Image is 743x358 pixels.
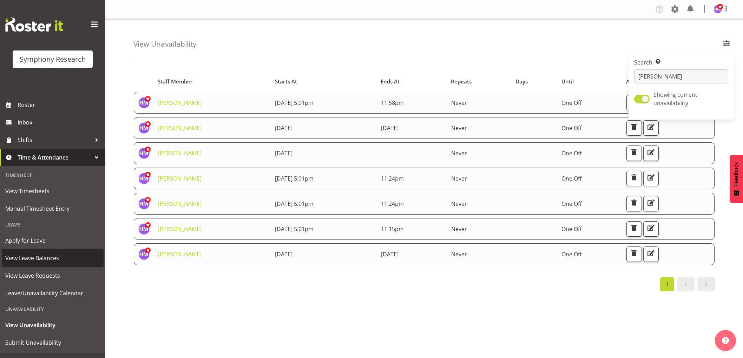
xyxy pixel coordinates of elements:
[2,232,104,249] a: Apply for Leave
[381,175,404,182] span: 11:24pm
[5,270,100,281] span: View Leave Requests
[5,320,100,330] span: View Unavailability
[2,267,104,284] a: View Leave Requests
[451,149,467,157] span: Never
[275,77,297,86] span: Starts At
[634,58,728,67] label: Search
[2,217,104,232] div: Leave
[626,120,642,136] button: Delete Unavailability
[643,146,659,161] button: Edit Unavailability
[138,148,150,159] img: hitesh-makan1261.jpg
[158,99,202,107] a: [PERSON_NAME]
[5,253,100,263] span: View Leave Balances
[158,124,202,132] a: [PERSON_NAME]
[626,246,642,262] button: Delete Unavailability
[133,40,196,48] h4: View Unavailability
[381,124,399,132] span: [DATE]
[18,135,91,145] span: Shifts
[381,200,404,208] span: 11:24pm
[5,186,100,196] span: View Timesheets
[643,120,659,136] button: Edit Unavailability
[561,99,582,107] span: One Off
[2,168,104,182] div: Timesheet
[653,91,697,107] span: Showing current unavailability
[138,122,150,134] img: hitesh-makan1261.jpg
[626,146,642,161] button: Delete Unavailability
[626,196,642,211] button: Delete Unavailability
[5,337,100,348] span: Submit Unavailability
[138,249,150,260] img: hitesh-makan1261.jpg
[451,250,467,258] span: Never
[451,77,472,86] span: Repeats
[2,334,104,351] a: Submit Unavailability
[561,77,574,86] span: Until
[722,337,729,344] img: help-xxl-2.png
[2,249,104,267] a: View Leave Balances
[714,5,722,13] img: hitesh-makan1261.jpg
[2,302,104,316] div: Unavailability
[561,149,582,157] span: One Off
[561,200,582,208] span: One Off
[626,77,645,86] span: Actions
[381,225,404,233] span: 11:15pm
[275,175,314,182] span: [DATE] 5:01pm
[275,200,314,208] span: [DATE] 5:01pm
[138,173,150,184] img: hitesh-makan1261.jpg
[561,250,582,258] span: One Off
[5,18,63,32] img: Rosterit website logo
[381,250,399,258] span: [DATE]
[561,124,582,132] span: One Off
[158,225,202,233] a: [PERSON_NAME]
[381,77,400,86] span: Ends At
[18,152,91,163] span: Time & Attendance
[2,316,104,334] a: View Unavailability
[643,221,659,237] button: Edit Unavailability
[626,221,642,237] button: Delete Unavailability
[275,99,314,107] span: [DATE] 5:01pm
[626,95,642,110] button: Delete Unavailability
[158,175,202,182] a: [PERSON_NAME]
[643,171,659,186] button: Edit Unavailability
[2,200,104,217] a: Manual Timesheet Entry
[138,198,150,209] img: hitesh-makan1261.jpg
[275,250,292,258] span: [DATE]
[275,225,314,233] span: [DATE] 5:01pm
[138,223,150,235] img: hitesh-makan1261.jpg
[20,54,86,65] div: Symphony Research
[18,117,102,128] span: Inbox
[5,203,100,214] span: Manual Timesheet Entry
[2,284,104,302] a: Leave/Unavailability Calendar
[158,77,193,86] span: Staff Member
[515,77,528,86] span: Days
[626,171,642,186] button: Delete Unavailability
[5,235,100,246] span: Apply for Leave
[5,288,100,298] span: Leave/Unavailability Calendar
[733,162,739,187] span: Feedback
[634,69,728,83] input: Search
[18,100,102,110] span: Roster
[275,124,292,132] span: [DATE]
[451,225,467,233] span: Never
[643,246,659,262] button: Edit Unavailability
[561,175,582,182] span: One Off
[381,99,404,107] span: 11:58pm
[158,149,202,157] a: [PERSON_NAME]
[451,124,467,132] span: Never
[643,196,659,211] button: Edit Unavailability
[2,182,104,200] a: View Timesheets
[451,99,467,107] span: Never
[158,250,202,258] a: [PERSON_NAME]
[730,155,743,203] button: Feedback - Show survey
[138,97,150,108] img: hitesh-makan1261.jpg
[158,200,202,208] a: [PERSON_NAME]
[719,36,734,52] button: Filter Employees
[451,200,467,208] span: Never
[561,225,582,233] span: One Off
[451,175,467,182] span: Never
[275,149,292,157] span: [DATE]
